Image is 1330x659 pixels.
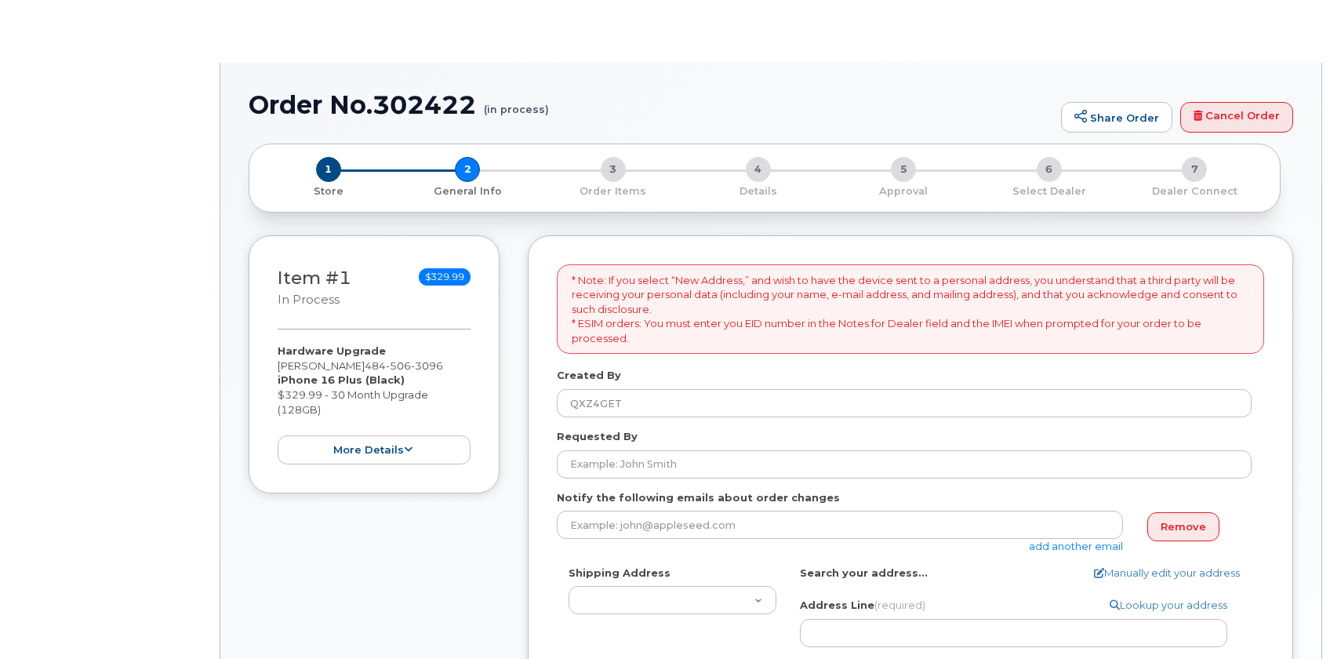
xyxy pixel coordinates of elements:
input: Example: john@appleseed.com [557,511,1123,539]
h1: Order No.302422 [249,91,1053,118]
a: Cancel Order [1180,102,1293,133]
strong: iPhone 16 Plus (Black) [278,373,405,386]
p: Store [268,184,388,198]
span: 506 [386,359,411,372]
strong: Hardware Upgrade [278,344,386,357]
label: Search your address... [800,566,928,581]
small: (in process) [484,91,549,115]
label: Created By [557,368,621,383]
h3: Item #1 [278,268,351,308]
p: * Note: If you select “New Address,” and wish to have the device sent to a personal address, you ... [572,273,1249,346]
label: Notify the following emails about order changes [557,490,840,505]
span: 3096 [411,359,443,372]
a: Manually edit your address [1094,566,1240,581]
button: more details [278,435,471,464]
a: add another email [1029,540,1123,552]
label: Address Line [800,598,925,613]
a: Remove [1147,512,1219,541]
a: Lookup your address [1110,598,1227,613]
label: Shipping Address [569,566,670,581]
div: [PERSON_NAME] $329.99 - 30 Month Upgrade (128GB) [278,344,471,464]
span: 484 [365,359,443,372]
span: (required) [874,599,925,611]
a: Share Order [1061,102,1172,133]
span: 1 [316,157,341,182]
label: Requested By [557,429,638,444]
small: in process [278,293,340,307]
input: Example: John Smith [557,450,1252,479]
a: 1 Store [262,182,394,198]
span: $329.99 [419,268,471,286]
